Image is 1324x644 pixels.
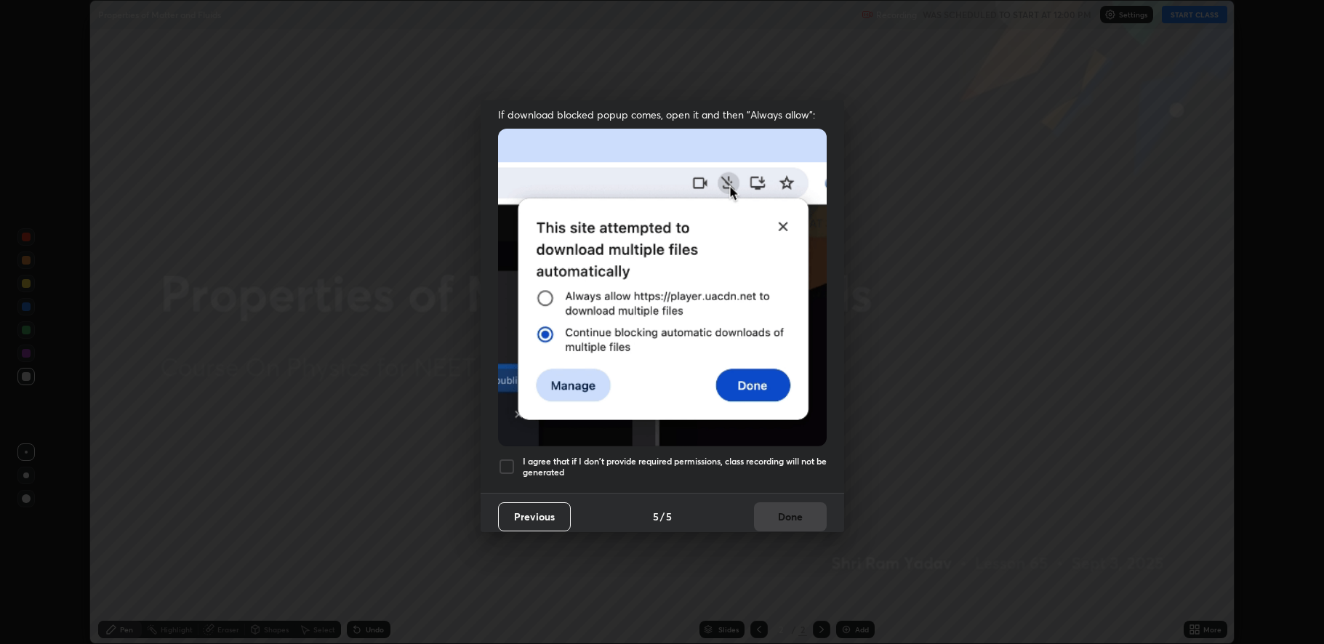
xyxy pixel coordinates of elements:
h4: 5 [653,509,659,524]
button: Previous [498,502,571,531]
img: downloads-permission-blocked.gif [498,129,827,446]
span: If download blocked popup comes, open it and then "Always allow": [498,108,827,121]
h4: / [660,509,665,524]
h5: I agree that if I don't provide required permissions, class recording will not be generated [523,456,827,478]
h4: 5 [666,509,672,524]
